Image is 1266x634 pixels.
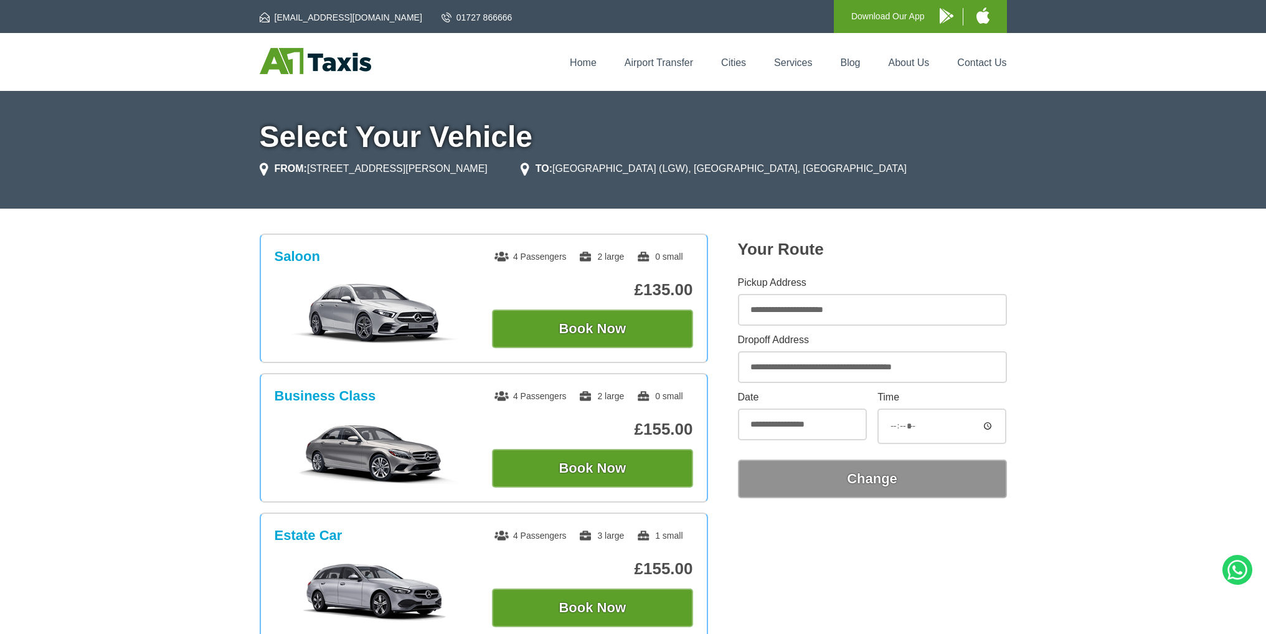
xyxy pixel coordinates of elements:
img: Saloon [281,282,468,344]
a: Blog [840,57,860,68]
p: Download Our App [851,9,925,24]
label: Time [877,392,1006,402]
button: Book Now [492,449,693,488]
span: 2 large [579,252,624,262]
h3: Estate Car [275,528,342,544]
span: 3 large [579,531,624,541]
a: 01727 866666 [442,11,513,24]
a: Contact Us [957,57,1006,68]
a: Airport Transfer [625,57,693,68]
button: Book Now [492,310,693,348]
img: Business Class [281,422,468,484]
li: [GEOGRAPHIC_DATA] (LGW), [GEOGRAPHIC_DATA], [GEOGRAPHIC_DATA] [521,161,907,176]
h1: Select Your Vehicle [260,122,1007,152]
span: 4 Passengers [494,252,567,262]
p: £155.00 [492,559,693,579]
a: Home [570,57,597,68]
label: Pickup Address [738,278,1007,288]
label: Date [738,392,867,402]
button: Change [738,460,1007,498]
li: [STREET_ADDRESS][PERSON_NAME] [260,161,488,176]
img: Estate Car [281,561,468,623]
span: 4 Passengers [494,391,567,401]
img: A1 Taxis iPhone App [976,7,990,24]
button: Book Now [492,589,693,627]
span: 0 small [636,391,683,401]
h3: Business Class [275,388,376,404]
img: A1 Taxis St Albans LTD [260,48,371,74]
span: 2 large [579,391,624,401]
label: Dropoff Address [738,335,1007,345]
a: [EMAIL_ADDRESS][DOMAIN_NAME] [260,11,422,24]
span: 0 small [636,252,683,262]
a: About Us [889,57,930,68]
a: Cities [721,57,746,68]
span: 1 small [636,531,683,541]
span: 4 Passengers [494,531,567,541]
h2: Your Route [738,240,1007,259]
strong: FROM: [275,163,307,174]
p: £155.00 [492,420,693,439]
h3: Saloon [275,248,320,265]
strong: TO: [536,163,552,174]
a: Services [774,57,812,68]
img: A1 Taxis Android App [940,8,953,24]
p: £135.00 [492,280,693,300]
